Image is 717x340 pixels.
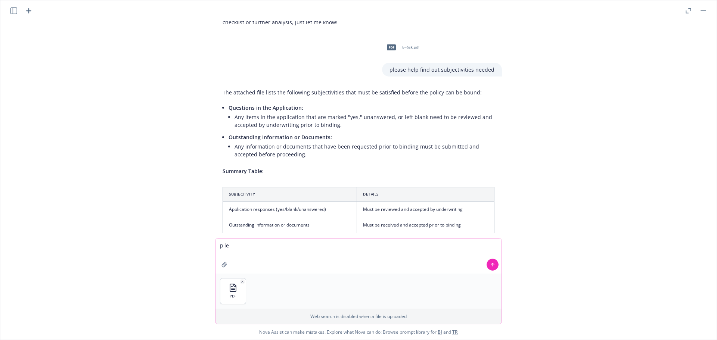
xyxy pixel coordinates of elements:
th: Details [357,187,494,202]
div: pdfE-Risk.pdf [382,38,421,57]
span: Outstanding Information or Documents: [229,134,332,141]
th: Subjectivity [223,187,357,202]
a: TR [452,329,458,335]
td: Must be received and accepted prior to binding [357,217,494,233]
button: PDF [220,278,246,304]
p: please help find out subjectivities needed [389,66,494,74]
li: Any items in the application that are marked "yes," unanswered, or left blank need to be reviewed... [235,112,494,130]
p: The attached file lists the following subjectivities that must be satisfied before the policy can... [223,88,494,96]
p: Web search is disabled when a file is uploaded [220,313,497,319]
span: E-Risk.pdf [402,45,419,50]
li: Any information or documents that have been requested prior to binding must be submitted and acce... [235,141,494,160]
a: BI [438,329,442,335]
td: Must be reviewed and accepted by underwriting [357,202,494,217]
span: PDF [230,294,236,299]
span: Summary Table: [223,168,264,175]
span: Nova Assist can make mistakes. Explore what Nova can do: Browse prompt library for and [3,324,714,340]
td: Outstanding information or documents [223,217,357,233]
span: Questions in the Application: [229,104,303,111]
span: pdf [387,44,396,50]
td: Application responses (yes/blank/unanswered) [223,202,357,217]
textarea: p'le [215,238,502,274]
